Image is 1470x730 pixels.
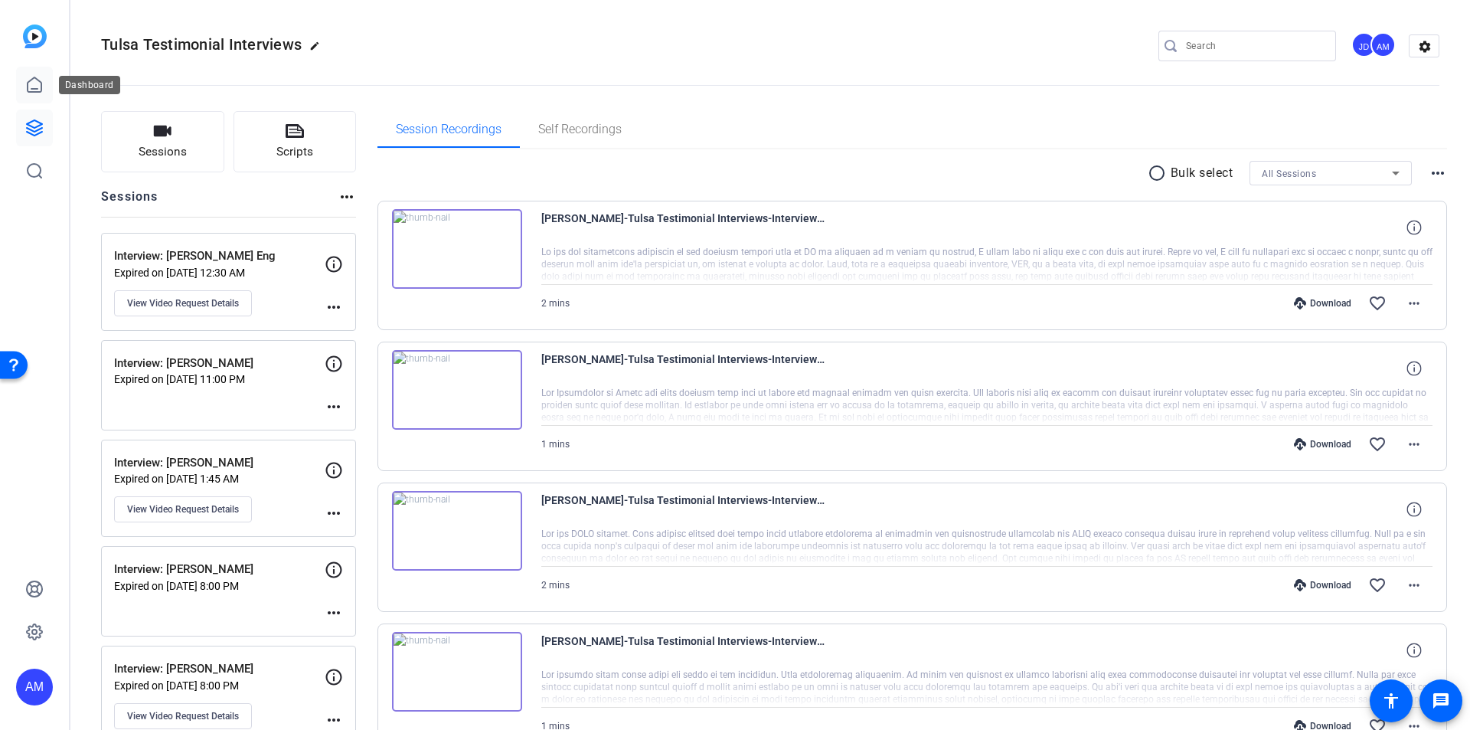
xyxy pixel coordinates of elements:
[325,298,343,316] mat-icon: more_horiz
[1351,32,1377,57] div: JD
[127,710,239,722] span: View Video Request Details
[127,297,239,309] span: View Video Request Details
[1405,294,1423,313] mat-icon: more_horiz
[1432,692,1450,710] mat-icon: message
[1368,576,1387,594] mat-icon: favorite_border
[541,439,570,450] span: 1 mins
[1429,164,1447,182] mat-icon: more_horiz
[325,504,343,522] mat-icon: more_horiz
[392,350,522,430] img: thumb-nail
[392,632,522,712] img: thumb-nail
[1148,164,1171,182] mat-icon: radio_button_unchecked
[1368,294,1387,313] mat-icon: favorite_border
[325,398,343,416] mat-icon: more_horiz
[101,111,224,172] button: Sessions
[309,41,328,59] mat-icon: edit
[23,25,47,48] img: blue-gradient.svg
[1410,35,1440,58] mat-icon: settings
[325,604,343,622] mat-icon: more_horiz
[392,209,522,289] img: thumb-nail
[1286,579,1359,591] div: Download
[1262,169,1316,179] span: All Sessions
[114,473,325,485] p: Expired on [DATE] 1:45 AM
[59,76,120,94] div: Dashboard
[1405,576,1423,594] mat-icon: more_horiz
[541,209,825,246] span: [PERSON_NAME]-Tulsa Testimonial Interviews-Interview- [PERSON_NAME]-1728361858365-webcam
[127,503,239,516] span: View Video Request Details
[1171,164,1233,182] p: Bulk select
[114,247,325,265] p: Interview: [PERSON_NAME] Eng
[1370,32,1397,59] ngx-avatar: Amanda Mitchell
[114,561,325,578] p: Interview: [PERSON_NAME]
[1370,32,1396,57] div: AM
[101,188,158,217] h2: Sessions
[541,632,825,669] span: [PERSON_NAME]-Tulsa Testimonial Interviews-Interview- [PERSON_NAME]-1728359644563-webcam
[1368,435,1387,453] mat-icon: favorite_border
[276,143,313,161] span: Scripts
[1186,37,1324,55] input: Search
[114,267,325,279] p: Expired on [DATE] 12:30 AM
[538,123,622,136] span: Self Recordings
[234,111,357,172] button: Scripts
[1286,297,1359,309] div: Download
[1286,438,1359,450] div: Download
[114,290,252,316] button: View Video Request Details
[392,491,522,571] img: thumb-nail
[325,711,343,729] mat-icon: more_horiz
[114,580,325,592] p: Expired on [DATE] 8:00 PM
[16,669,53,705] div: AM
[541,580,570,591] span: 2 mins
[114,660,325,678] p: Interview: [PERSON_NAME]
[396,123,501,136] span: Session Recordings
[114,373,325,385] p: Expired on [DATE] 11:00 PM
[1351,32,1378,59] ngx-avatar: Jacque Dobbins
[541,491,825,528] span: [PERSON_NAME]-Tulsa Testimonial Interviews-Interview- [PERSON_NAME]-1728360336766-webcam
[114,355,325,372] p: Interview: [PERSON_NAME]
[139,143,187,161] span: Sessions
[1405,435,1423,453] mat-icon: more_horiz
[101,35,302,54] span: Tulsa Testimonial Interviews
[114,496,252,522] button: View Video Request Details
[114,454,325,472] p: Interview: [PERSON_NAME]
[541,350,825,387] span: [PERSON_NAME]-Tulsa Testimonial Interviews-Interview- [PERSON_NAME]-1728360808135-webcam
[1382,692,1400,710] mat-icon: accessibility
[338,188,356,206] mat-icon: more_horiz
[541,298,570,309] span: 2 mins
[114,703,252,729] button: View Video Request Details
[114,679,325,692] p: Expired on [DATE] 8:00 PM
